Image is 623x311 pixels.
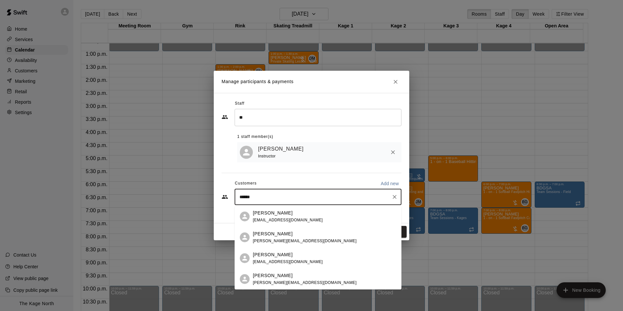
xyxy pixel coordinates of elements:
span: [PERSON_NAME][EMAIL_ADDRESS][DOMAIN_NAME] [253,280,356,285]
a: [PERSON_NAME] [258,145,304,153]
span: Instructor [258,154,276,158]
span: [EMAIL_ADDRESS][DOMAIN_NAME] [253,218,323,222]
div: J.D. McGivern [240,146,253,159]
button: Add new [378,178,401,189]
svg: Customers [222,194,228,200]
button: Remove [387,146,399,158]
div: Bennett Imber [240,274,250,284]
button: Clear [390,192,399,201]
div: Search staff [235,109,401,126]
div: Bennett Grénier [240,232,250,242]
div: Bennett Jackson [240,212,250,221]
p: [PERSON_NAME] [253,210,293,216]
span: [EMAIL_ADDRESS][DOMAIN_NAME] [253,259,323,264]
p: Manage participants & payments [222,78,294,85]
p: Add new [381,180,399,187]
p: [PERSON_NAME] [253,272,293,279]
svg: Staff [222,114,228,120]
span: [PERSON_NAME][EMAIL_ADDRESS][DOMAIN_NAME] [253,239,356,243]
div: Start typing to search customers... [235,189,401,205]
p: [PERSON_NAME] [253,251,293,258]
span: Customers [235,178,257,189]
button: Close [390,76,401,88]
span: Staff [235,98,244,109]
span: 1 staff member(s) [237,132,273,142]
div: Joe Bennett [240,253,250,263]
p: [PERSON_NAME] [253,230,293,237]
